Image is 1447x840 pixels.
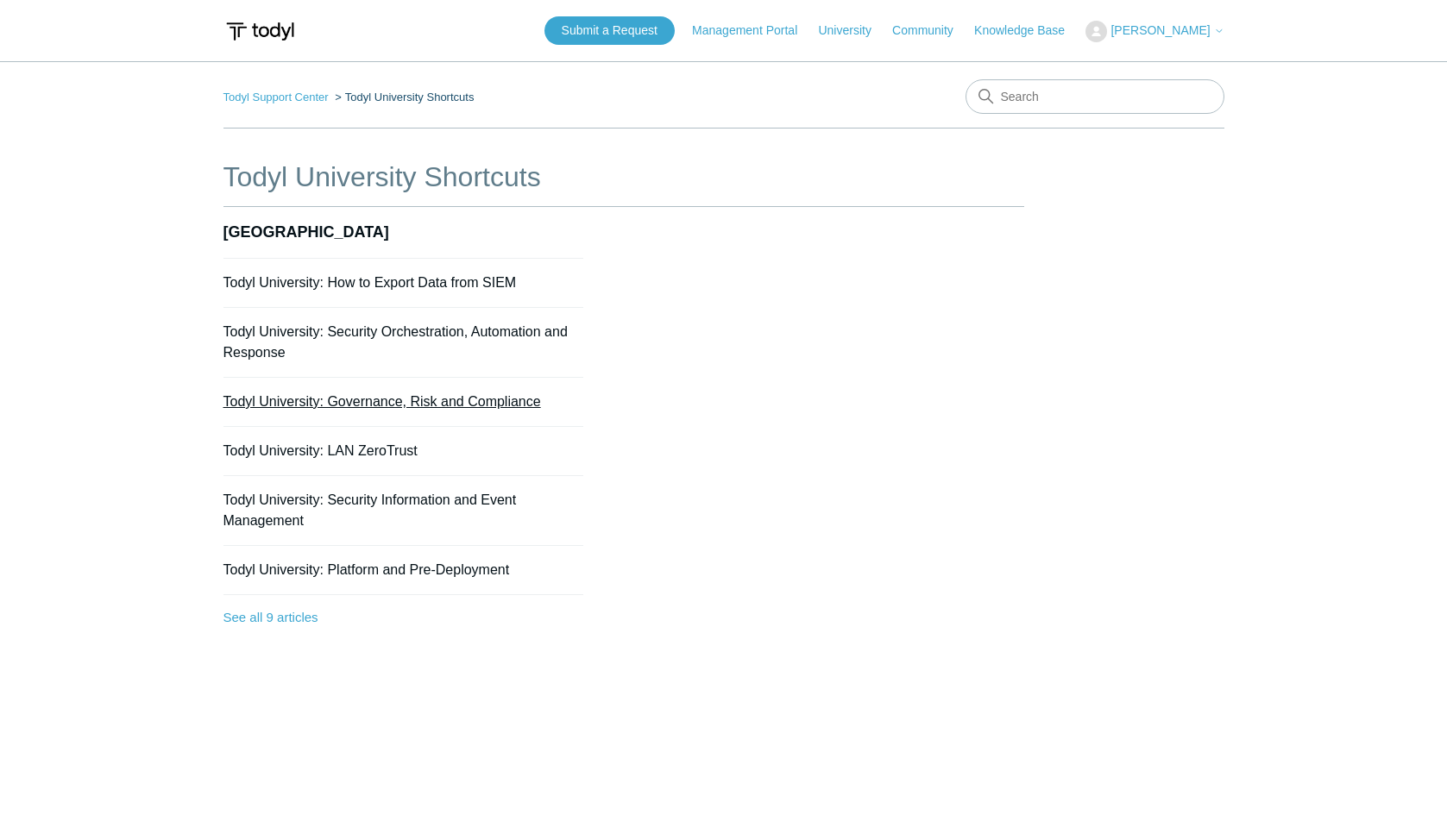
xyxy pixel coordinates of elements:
input: Search [966,79,1224,114]
a: Todyl University: LAN ZeroTrust [223,443,418,458]
h1: Todyl University Shortcuts [223,156,1024,197]
button: [PERSON_NAME] [1085,21,1224,42]
a: Todyl University: Security Information and Event Management [223,492,517,528]
a: Submit a Request [544,16,675,45]
a: Community [892,22,971,40]
img: Todyl Support Center Help Center home page [223,16,297,47]
li: Todyl Support Center [223,91,332,103]
span: [PERSON_NAME] [1110,23,1210,37]
a: [GEOGRAPHIC_DATA] [223,223,389,241]
a: Todyl University: Governance, Risk and Compliance [223,394,541,409]
a: See all 9 articles [223,595,584,641]
a: Management Portal [692,22,815,40]
a: Todyl University: How to Export Data from SIEM [223,275,517,290]
li: Todyl University Shortcuts [331,91,474,103]
a: Todyl University: Security Orchestration, Automation and Response [223,324,568,360]
a: Knowledge Base [974,22,1082,40]
a: Todyl University: Platform and Pre-Deployment [223,562,510,577]
a: Todyl Support Center [223,91,329,103]
a: University [818,22,888,40]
